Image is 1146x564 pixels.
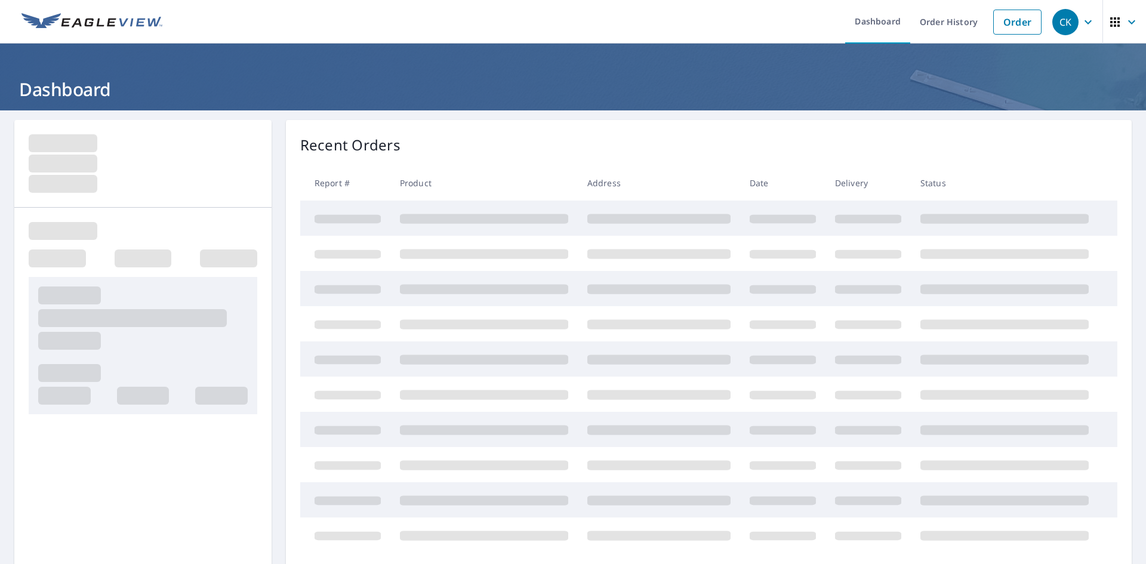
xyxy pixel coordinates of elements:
th: Product [390,165,578,201]
img: EV Logo [21,13,162,31]
div: CK [1052,9,1079,35]
th: Status [911,165,1098,201]
p: Recent Orders [300,134,401,156]
th: Report # [300,165,390,201]
th: Address [578,165,740,201]
th: Delivery [825,165,911,201]
h1: Dashboard [14,77,1132,101]
a: Order [993,10,1042,35]
th: Date [740,165,825,201]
